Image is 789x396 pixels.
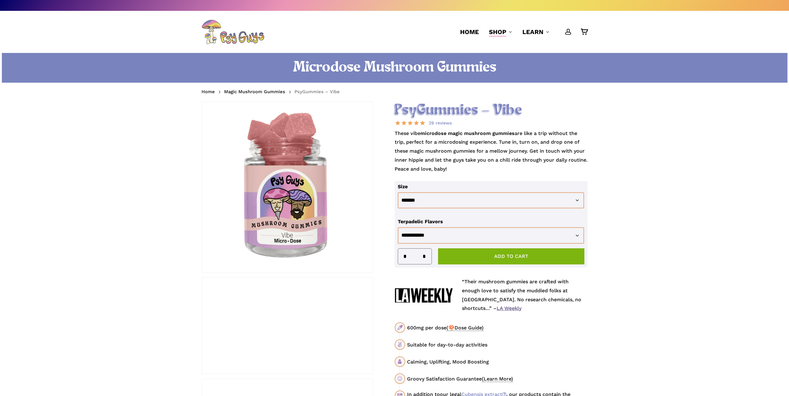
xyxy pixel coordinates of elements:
h2: PsyGummies – Vibe [395,102,588,119]
a: Shop [489,28,512,36]
strong: microdose magic mushroom gummies [420,130,515,136]
a: Magic Mushroom Gummies [224,89,285,95]
div: Calming, Uplifting, Mood Boosting [407,358,587,366]
span: (Learn More) [482,376,513,382]
p: “Their mushroom gummies are crafted with enough love to satisfy the muddied folks at [GEOGRAPHIC_... [462,277,587,313]
span: (🍄Dose Guide) [446,325,484,331]
a: LA Weekly [497,305,521,311]
div: 600mg per dose [407,324,587,332]
nav: Main Menu [455,11,587,53]
span: PsyGummies – Vibe [295,89,340,94]
h1: Microdose Mushroom Gummies [202,59,587,76]
div: Groovy Satisfaction Guarantee [407,375,587,383]
a: Learn [522,28,550,36]
input: Product quantity [409,249,420,264]
a: Home [202,89,215,95]
p: These vibe are like a trip without the trip, perfect for a microdosing experience. Tune in, turn ... [395,129,588,181]
span: Learn [522,28,543,36]
img: La Weekly Logo [395,288,453,303]
span: Shop [489,28,506,36]
label: Size [398,184,408,189]
label: Terpadelic Flavors [398,219,443,224]
a: Home [460,28,479,36]
img: PsyGuys [202,20,264,44]
button: Add to cart [438,248,585,264]
div: Suitable for day-to-day activities [407,341,587,349]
